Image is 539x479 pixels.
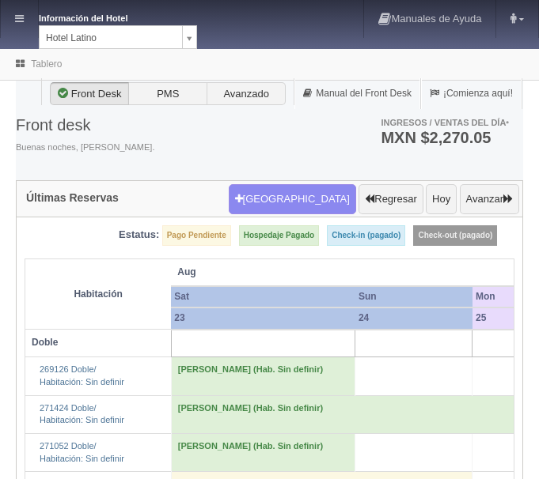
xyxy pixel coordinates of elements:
dt: Información del Hotel [39,8,165,25]
span: Ingresos / Ventas del día [381,118,509,127]
label: Estatus: [119,228,159,243]
label: Check-out (pagado) [413,225,497,246]
td: [PERSON_NAME] (Hab. Sin definir) [171,433,355,471]
h3: MXN $2,270.05 [381,130,509,145]
a: 271052 Doble/Habitación: Sin definir [40,441,124,463]
span: Aug [177,266,466,279]
button: Avanzar [460,184,519,214]
a: 269126 Doble/Habitación: Sin definir [40,364,124,387]
strong: Habitación [74,289,122,300]
label: Hospedaje Pagado [239,225,319,246]
a: Manual del Front Desk [294,78,420,109]
span: Buenas noches, [PERSON_NAME]. [16,141,154,154]
h3: Front desk [16,116,154,134]
a: ¡Comienza aquí! [421,78,522,109]
label: Front Desk [50,82,129,106]
label: PMS [128,82,207,106]
th: 23 [171,307,355,329]
a: Tablero [31,58,62,70]
h4: Últimas Reservas [26,192,119,204]
a: Hotel Latino [39,25,197,49]
td: [PERSON_NAME] (Hab. Sin definir) [171,357,355,395]
th: 24 [355,307,473,329]
a: 271424 Doble/Habitación: Sin definir [40,403,124,425]
button: Regresar [359,184,423,214]
label: Check-in (pagado) [327,225,405,246]
th: Sun [355,286,473,307]
label: Pago Pendiente [162,225,231,246]
label: Avanzado [207,82,286,106]
b: Doble [32,337,58,348]
th: Sat [171,286,355,307]
button: [GEOGRAPHIC_DATA] [229,184,356,214]
button: Hoy [426,184,457,214]
span: Hotel Latino [46,26,176,50]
